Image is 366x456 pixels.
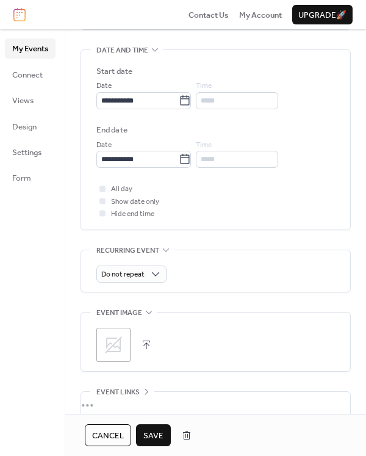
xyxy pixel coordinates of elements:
a: My Account [239,9,282,21]
a: Views [5,90,56,110]
div: ••• [81,392,350,418]
span: Time [196,139,212,151]
a: Settings [5,142,56,162]
button: Cancel [85,424,131,446]
button: Save [136,424,171,446]
span: Upgrade 🚀 [298,9,346,21]
span: Event links [96,386,140,399]
a: Connect [5,65,56,84]
span: Hide end time [111,208,154,220]
span: Date [96,80,112,92]
div: Start date [96,65,132,78]
div: ; [96,328,131,362]
span: Save [143,430,163,442]
a: Contact Us [188,9,229,21]
span: Event image [96,307,142,319]
span: Cancel [92,430,124,442]
span: Form [12,172,31,184]
span: Settings [12,147,41,159]
span: Views [12,95,34,107]
span: Connect [12,69,43,81]
div: End date [96,124,127,136]
span: All day [111,183,132,195]
span: Date and time [96,45,148,57]
span: Show date only [111,196,159,208]
img: logo [13,8,26,21]
span: Recurring event [96,244,159,256]
a: Form [5,168,56,187]
span: Design [12,121,37,133]
a: Design [5,117,56,136]
span: Time [196,80,212,92]
button: Upgrade🚀 [292,5,353,24]
span: Do not repeat [101,267,145,281]
a: My Events [5,38,56,58]
span: My Events [12,43,48,55]
span: Date [96,139,112,151]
